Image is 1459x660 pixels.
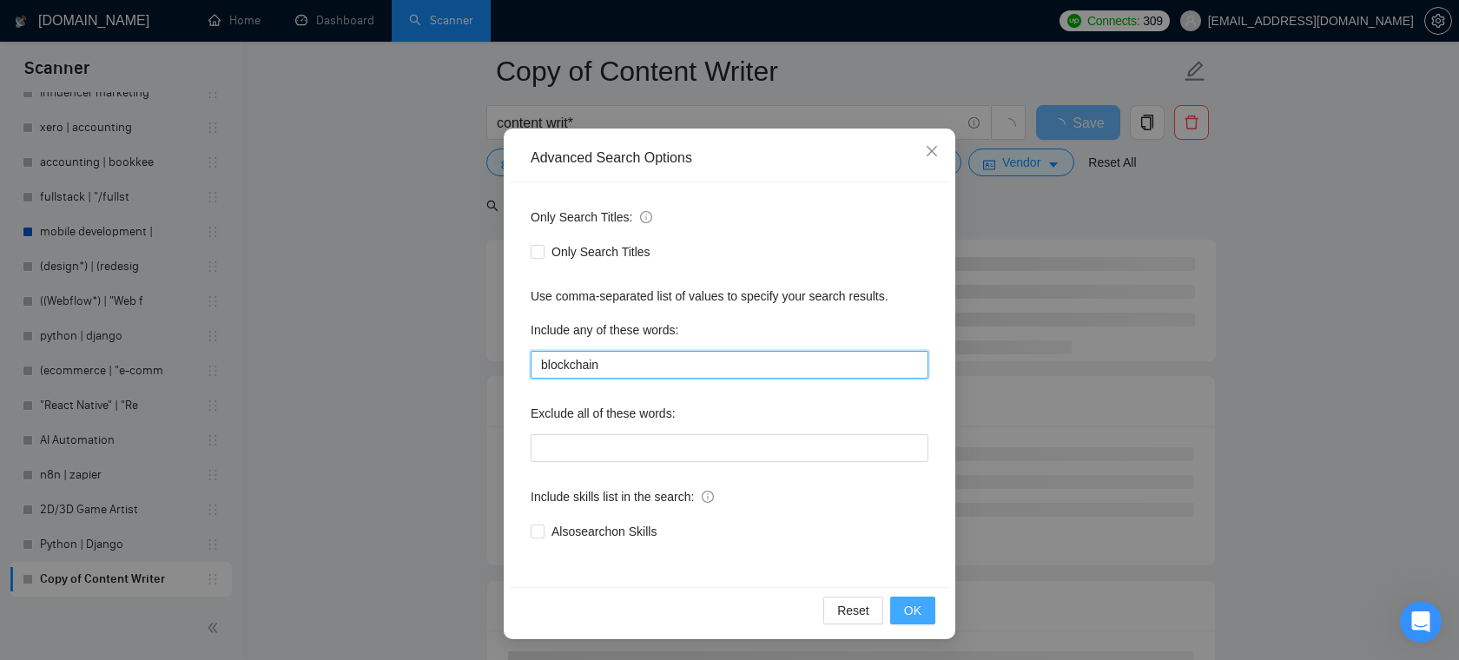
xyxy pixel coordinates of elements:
div: Advanced Search Options [531,148,928,168]
span: Reset [837,601,869,620]
span: OK [904,601,921,620]
span: close [925,144,939,158]
label: Exclude all of these words: [531,399,676,427]
span: Only Search Titles: [531,208,652,227]
iframe: Intercom live chat [1400,601,1442,643]
span: Also search on Skills [545,522,663,541]
button: Reset [823,597,883,624]
label: Include any of these words: [531,316,678,344]
span: info-circle [640,211,652,223]
span: info-circle [702,491,714,503]
button: Close [908,129,955,175]
span: Only Search Titles [545,242,657,261]
div: Use comma-separated list of values to specify your search results. [531,287,928,306]
span: Include skills list in the search: [531,487,714,506]
button: OK [890,597,935,624]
